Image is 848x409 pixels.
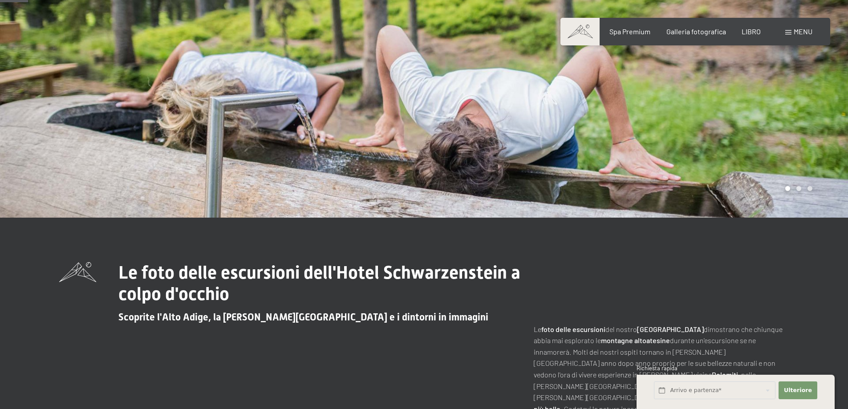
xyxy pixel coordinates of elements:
[601,336,670,344] font: montagne altoatesine
[541,325,605,333] font: foto delle escursioni
[794,27,812,36] font: menu
[742,27,761,36] a: LIBRO
[785,186,790,191] div: Carousel Page 1 (Current Slide)
[637,364,678,372] font: Richiesta rapida
[782,186,812,191] div: Paginazione carosello
[637,325,704,333] font: [GEOGRAPHIC_DATA]
[666,27,726,36] a: Galleria fotografica
[118,262,520,304] font: Le foto delle escursioni dell'Hotel Schwarzenstein a colpo d'occhio
[534,325,541,333] font: Le
[605,325,637,333] font: del nostro
[784,387,812,393] font: Ulteriore
[118,312,488,323] font: Scoprite l'Alto Adige, la [PERSON_NAME][GEOGRAPHIC_DATA] e i dintorni in immagini
[534,370,756,401] font: , nelle [PERSON_NAME][GEOGRAPHIC_DATA] o nel Parco Naturale Vedrette [PERSON_NAME][GEOGRAPHIC_DAT...
[779,381,817,400] button: Ulteriore
[609,27,650,36] a: Spa Premium
[796,186,801,191] div: Carousel Page 2
[807,186,812,191] div: Carousel Page 3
